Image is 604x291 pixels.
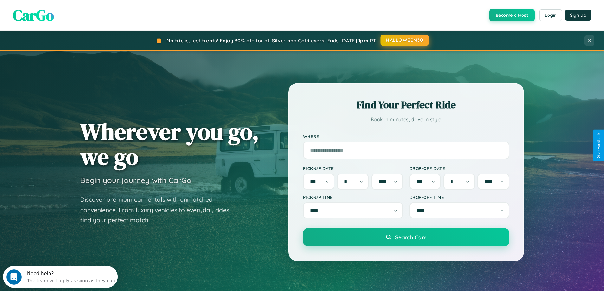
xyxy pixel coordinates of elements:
[539,9,562,21] button: Login
[3,266,118,288] iframe: Intercom live chat discovery launcher
[303,134,509,139] label: Where
[565,10,591,21] button: Sign Up
[6,269,22,285] iframe: Intercom live chat
[303,228,509,246] button: Search Cars
[24,5,112,10] div: Need help?
[303,194,403,200] label: Pick-up Time
[409,194,509,200] label: Drop-off Time
[303,98,509,112] h2: Find Your Perfect Ride
[409,166,509,171] label: Drop-off Date
[596,133,601,158] div: Give Feedback
[303,166,403,171] label: Pick-up Date
[80,175,192,185] h3: Begin your journey with CarGo
[3,3,118,20] div: Open Intercom Messenger
[489,9,535,21] button: Become a Host
[303,115,509,124] p: Book in minutes, drive in style
[80,194,239,225] p: Discover premium car rentals with unmatched convenience. From luxury vehicles to everyday rides, ...
[381,35,429,46] button: HALLOWEEN30
[80,119,259,169] h1: Wherever you go, we go
[166,37,377,44] span: No tricks, just treats! Enjoy 30% off for all Silver and Gold users! Ends [DATE] 1pm PT.
[24,10,112,17] div: The team will reply as soon as they can
[395,234,426,241] span: Search Cars
[13,5,54,26] span: CarGo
